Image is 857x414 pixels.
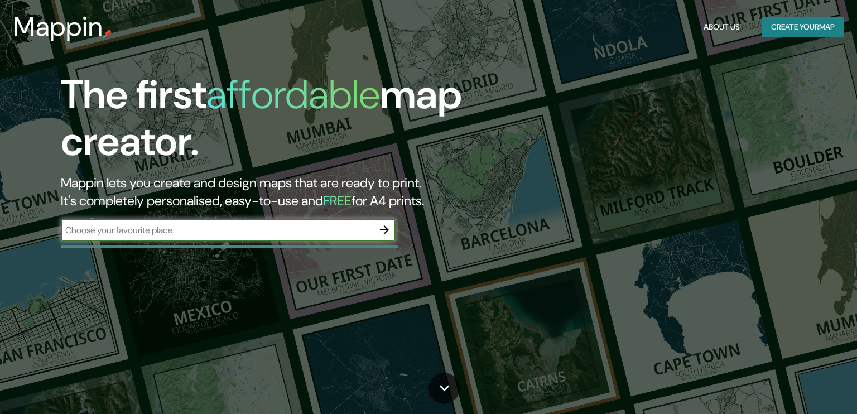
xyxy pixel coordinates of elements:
h2: Mappin lets you create and design maps that are ready to print. It's completely personalised, eas... [61,174,489,210]
h5: FREE [323,192,352,209]
button: About Us [699,17,744,37]
img: mappin-pin [103,29,112,38]
h3: Mappin [13,11,103,42]
input: Choose your favourite place [61,224,373,237]
h1: The first map creator. [61,71,489,174]
h1: affordable [206,69,380,121]
button: Create yourmap [762,17,844,37]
